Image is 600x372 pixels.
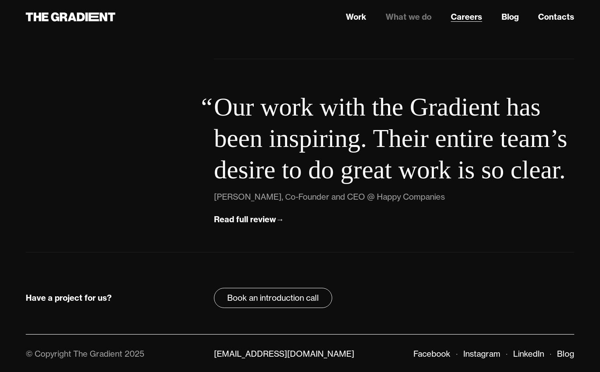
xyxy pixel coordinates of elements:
[276,214,284,225] div: →
[463,349,500,359] a: Instagram
[214,190,445,203] div: [PERSON_NAME], Сo-Founder and CEO @ Happy Companies
[214,91,574,186] blockquote: Our work with the Gradient has been inspiring. Their entire team’s desire to do great work is so ...
[26,349,122,359] div: © Copyright The Gradient
[513,349,544,359] a: LinkedIn
[557,349,574,359] a: Blog
[501,11,519,23] a: Blog
[451,11,482,23] a: Careers
[214,214,276,225] div: Read full review
[413,349,450,359] a: Facebook
[346,11,366,23] a: Work
[26,293,112,303] strong: Have a project for us?
[125,349,144,359] div: 2025
[538,11,574,23] a: Contacts
[214,288,332,308] a: Book an introduction call
[214,349,354,359] a: [EMAIL_ADDRESS][DOMAIN_NAME]
[214,213,284,226] a: Read full review→
[386,11,432,23] a: What we do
